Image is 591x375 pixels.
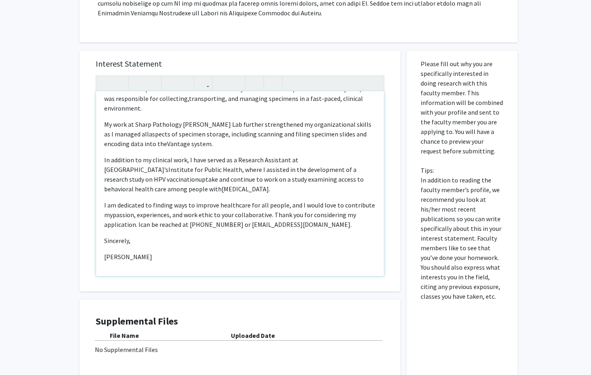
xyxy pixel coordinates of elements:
[229,76,243,90] button: Ordered list
[110,331,139,339] b: File Name
[140,220,352,228] span: can be reached at [PHONE_NUMBER] or [EMAIL_ADDRESS][DOMAIN_NAME].
[196,76,210,90] button: Link
[163,76,178,90] button: Superscript
[6,339,34,369] iframe: Chat
[96,91,384,276] div: Note to users with screen readers: Please press Alt+0 or Option+0 to deactivate our accessibility...
[104,236,376,245] p: Sincerely,
[247,76,262,90] button: Remove format
[104,94,363,112] span: transporting, and managing specimens in a fast-paced, clinical environment.
[96,316,384,327] h4: Supplemental Files
[231,331,275,339] b: Uploaded Date
[167,140,213,148] span: Vantage system.
[95,345,385,354] div: No Supplemental Files
[104,211,356,228] span: passion, experiences, and work ethic to your collaborative. Thank you for considering my applicat...
[215,76,229,90] button: Unordered list
[104,252,376,262] p: [PERSON_NAME]
[368,76,382,90] button: Fullscreen
[96,59,384,69] h5: Interest Statement
[104,166,356,183] span: Institute for Public Health, where I assisted in the development of a research study on HPV vacci...
[145,76,159,90] button: Emphasis (Ctrl + I)
[104,175,364,193] span: uptake and continue to work on a study examining access to behavioral health care among people with
[222,185,270,193] span: [MEDICAL_DATA].
[104,200,376,229] p: I am dedicated to finding ways to improve healthcare for all people, and I would love to contribu...
[131,76,145,90] button: Strong (Ctrl + B)
[421,59,503,301] p: Please fill out why you are specifically interested in doing research with this faculty member. T...
[266,76,280,90] button: Insert horizontal rule
[112,76,126,90] button: Redo (Ctrl + Y)
[98,76,112,90] button: Undo (Ctrl + Z)
[104,120,371,138] span: My work at Sharp Pathology [PERSON_NAME] Lab further strengthened my organizational skills as I m...
[104,130,367,148] span: aspects of specimen storage, including scanning and filing specimen slides and encoding data into...
[104,155,376,194] p: In addition to my clinical work, I have served as a Research Assistant at [GEOGRAPHIC_DATA]’s
[178,76,192,90] button: Subscript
